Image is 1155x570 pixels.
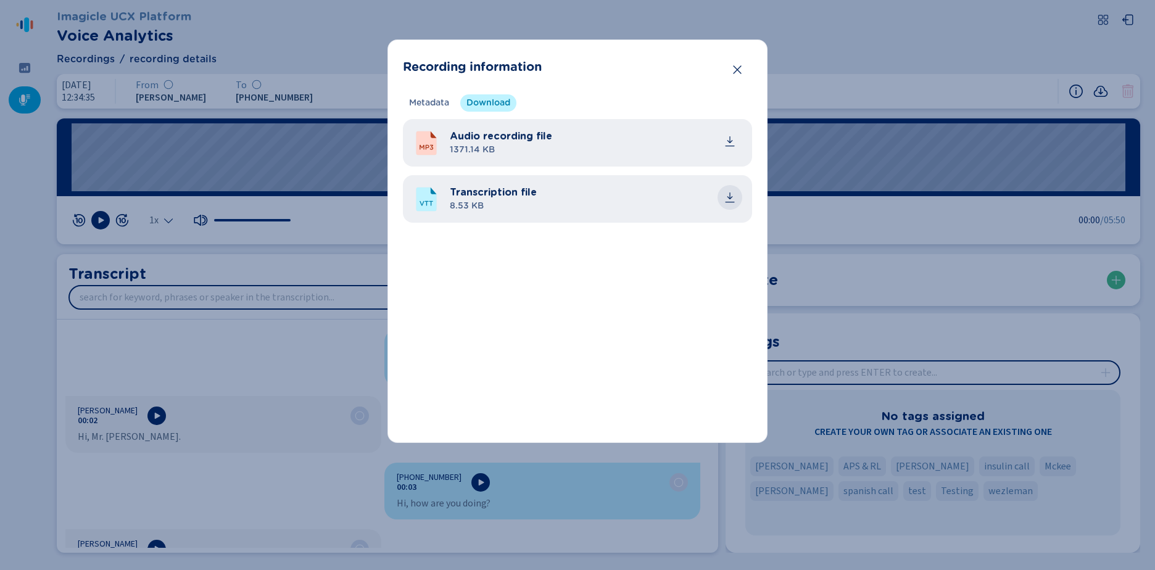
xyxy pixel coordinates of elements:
span: Metadata [409,97,449,109]
div: Download file [724,135,736,147]
header: Recording information [403,55,752,80]
div: Download file [724,191,736,204]
button: common.download [718,185,742,210]
button: Close [725,57,750,82]
button: common.download [718,129,742,154]
span: Transcription file [450,185,537,200]
svg: VTTFile [413,186,440,213]
svg: download [724,191,736,204]
svg: MP3File [413,130,440,157]
span: 8.53 KB [450,200,537,213]
span: Audio recording file [450,129,552,144]
div: audio_20251013_123435_JuanMontenegro-+16193156887.mp3 [450,129,742,157]
svg: download [724,135,736,147]
span: 1371.14 KB [450,144,552,157]
div: transcription_20251013_123435_JuanMontenegro-+16193156887.vtt.txt [450,185,742,213]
